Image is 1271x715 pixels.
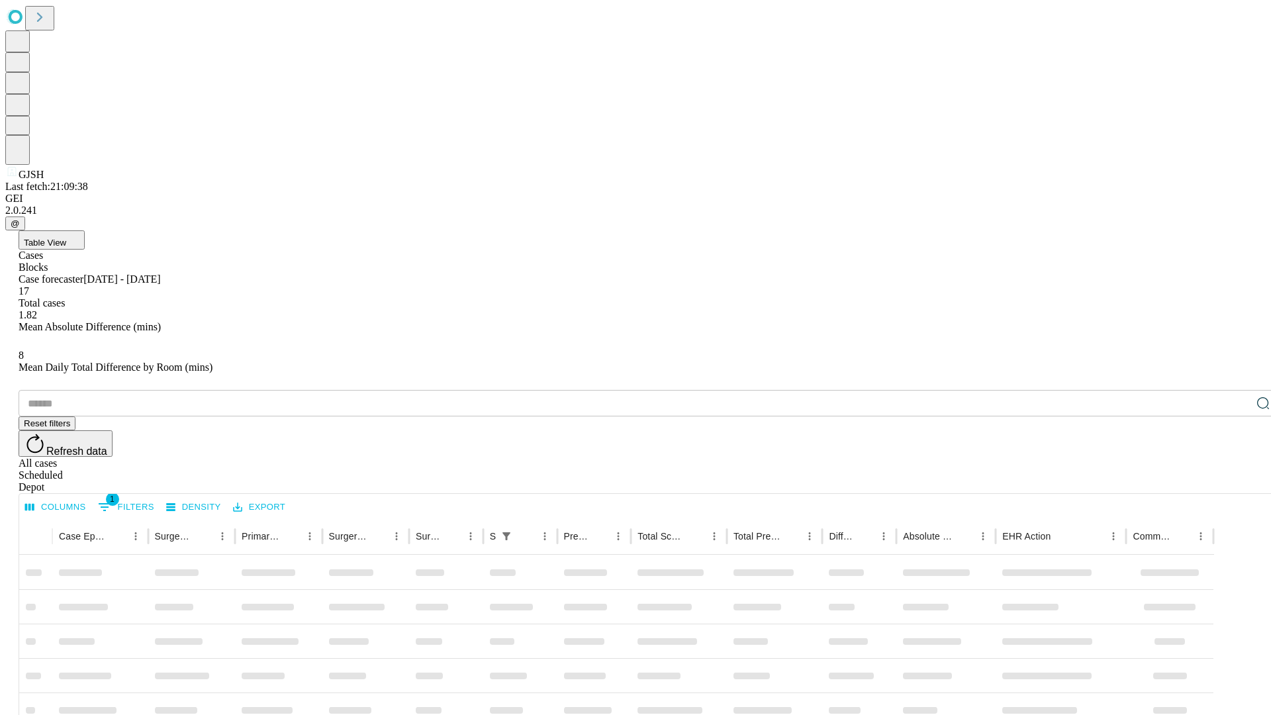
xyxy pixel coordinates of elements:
button: Sort [517,527,536,546]
button: Menu [461,527,480,546]
button: Sort [782,527,800,546]
button: Menu [126,527,145,546]
button: Menu [1192,527,1210,546]
button: Sort [282,527,301,546]
span: GJSH [19,169,44,180]
button: Menu [705,527,724,546]
span: 8 [19,350,24,361]
div: Case Epic Id [59,531,107,542]
span: 1 [106,493,119,506]
span: Mean Daily Total Difference by Room (mins) [19,361,212,373]
button: Menu [387,527,406,546]
button: Show filters [497,527,516,546]
button: Refresh data [19,430,113,457]
div: Absolute Difference [903,531,954,542]
div: 2.0.241 [5,205,1266,216]
button: Sort [590,527,609,546]
span: [DATE] - [DATE] [83,273,160,285]
div: Surgery Date [416,531,442,542]
div: Scheduled In Room Duration [490,531,496,542]
button: Sort [108,527,126,546]
button: Sort [686,527,705,546]
span: Table View [24,238,66,248]
button: Menu [609,527,628,546]
span: Total cases [19,297,65,309]
div: Surgeon Name [155,531,193,542]
div: 1 active filter [497,527,516,546]
div: Total Predicted Duration [733,531,781,542]
button: Menu [213,527,232,546]
button: Menu [536,527,554,546]
button: Reset filters [19,416,75,430]
button: Show filters [95,497,158,518]
button: Sort [1052,527,1070,546]
button: Select columns [22,497,89,518]
button: Sort [369,527,387,546]
div: GEI [5,193,1266,205]
button: Density [163,497,224,518]
div: Surgery Name [329,531,367,542]
button: Sort [195,527,213,546]
span: 1.82 [19,309,37,320]
button: Menu [800,527,819,546]
button: Menu [974,527,992,546]
button: Export [230,497,289,518]
button: @ [5,216,25,230]
div: EHR Action [1002,531,1051,542]
span: Refresh data [46,446,107,457]
div: Difference [829,531,855,542]
div: Predicted In Room Duration [564,531,590,542]
button: Menu [1104,527,1123,546]
span: Mean Absolute Difference (mins) [19,321,161,332]
span: Case forecaster [19,273,83,285]
button: Menu [301,527,319,546]
div: Primary Service [242,531,280,542]
div: Total Scheduled Duration [637,531,685,542]
button: Sort [443,527,461,546]
button: Sort [955,527,974,546]
span: Reset filters [24,418,70,428]
button: Menu [874,527,893,546]
div: Comments [1133,531,1171,542]
button: Table View [19,230,85,250]
span: @ [11,218,20,228]
span: 17 [19,285,29,297]
button: Sort [1173,527,1192,546]
button: Sort [856,527,874,546]
span: Last fetch: 21:09:38 [5,181,88,192]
